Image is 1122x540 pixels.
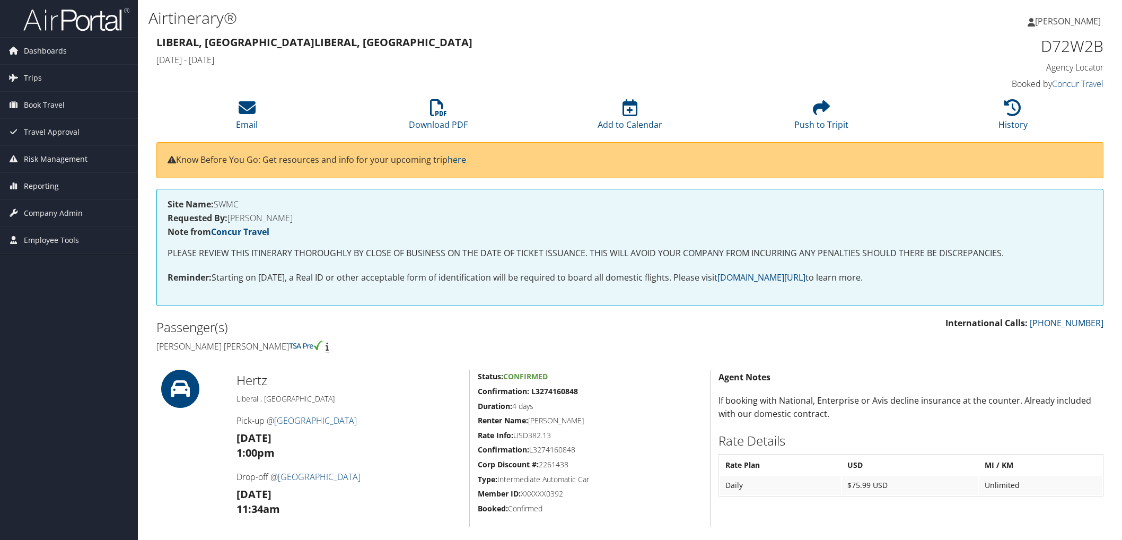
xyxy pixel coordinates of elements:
[718,394,1103,421] p: If booking with National, Enterprise or Avis decline insurance at the counter. Already included w...
[156,318,622,336] h2: Passenger(s)
[720,456,841,475] th: Rate Plan
[1030,317,1103,329] a: [PHONE_NUMBER]
[478,415,702,426] h5: [PERSON_NAME]
[24,119,80,145] span: Travel Approval
[879,35,1103,57] h1: D72W2B
[478,401,702,412] h5: 4 days
[718,432,1103,450] h2: Rate Details
[168,271,1092,285] p: Starting on [DATE], a Real ID or other acceptable form of identification will be required to boar...
[156,341,622,352] h4: [PERSON_NAME] [PERSON_NAME]
[478,474,702,485] h5: Intermediate Automatic Car
[168,226,269,238] strong: Note from
[503,371,548,381] span: Confirmed
[24,92,65,118] span: Book Travel
[236,502,280,516] strong: 11:34am
[168,200,1092,208] h4: SWMC
[156,35,472,49] strong: Liberal, [GEOGRAPHIC_DATA] Liberal, [GEOGRAPHIC_DATA]
[448,154,466,166] a: here
[236,431,271,445] strong: [DATE]
[168,153,1092,167] p: Know Before You Go: Get resources and info for your upcoming trip
[24,65,42,91] span: Trips
[478,459,702,470] h5: 2261438
[148,7,791,29] h1: Airtinerary®
[720,476,841,495] td: Daily
[24,146,87,172] span: Risk Management
[274,415,357,426] a: [GEOGRAPHIC_DATA]
[478,386,578,396] strong: Confirmation: L3274160848
[168,212,227,224] strong: Requested By:
[278,471,361,483] a: [GEOGRAPHIC_DATA]
[24,38,67,64] span: Dashboards
[289,341,323,350] img: tsa-precheck.png
[236,394,461,404] h5: Liberal , [GEOGRAPHIC_DATA]
[409,105,468,130] a: Download PDF
[168,247,1092,260] p: PLEASE REVIEW THIS ITINERARY THOROUGHLY BY CLOSE OF BUSINESS ON THE DATE OF TICKET ISSUANCE. THIS...
[236,487,271,501] strong: [DATE]
[156,54,863,66] h4: [DATE] - [DATE]
[236,105,258,130] a: Email
[478,503,508,513] strong: Booked:
[23,7,129,32] img: airportal-logo.png
[24,173,59,199] span: Reporting
[478,430,702,441] h5: USD382.13
[718,371,770,383] strong: Agent Notes
[979,456,1102,475] th: MI / KM
[168,214,1092,222] h4: [PERSON_NAME]
[478,415,528,425] strong: Renter Name:
[478,503,702,514] h5: Confirmed
[478,401,512,411] strong: Duration:
[945,317,1028,329] strong: International Calls:
[598,105,662,130] a: Add to Calendar
[794,105,848,130] a: Push to Tripit
[478,489,702,499] h5: XXXXXX0392
[717,272,805,283] a: [DOMAIN_NAME][URL]
[211,226,269,238] a: Concur Travel
[998,105,1028,130] a: History
[1052,78,1103,90] a: Concur Travel
[478,474,497,484] strong: Type:
[1035,15,1101,27] span: [PERSON_NAME]
[478,445,529,455] strong: Confirmation:
[478,430,513,440] strong: Rate Info:
[979,476,1102,495] td: Unlimited
[879,62,1103,73] h4: Agency Locator
[168,272,212,283] strong: Reminder:
[24,200,83,227] span: Company Admin
[1028,5,1111,37] a: [PERSON_NAME]
[236,415,461,426] h4: Pick-up @
[842,476,978,495] td: $75.99 USD
[478,371,503,381] strong: Status:
[168,198,214,210] strong: Site Name:
[236,471,461,483] h4: Drop-off @
[842,456,978,475] th: USD
[478,489,521,499] strong: Member ID:
[478,459,539,469] strong: Corp Discount #:
[236,371,461,389] h2: Hertz
[879,78,1103,90] h4: Booked by
[24,227,79,254] span: Employee Tools
[478,445,702,455] h5: L3274160848
[236,446,275,460] strong: 1:00pm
